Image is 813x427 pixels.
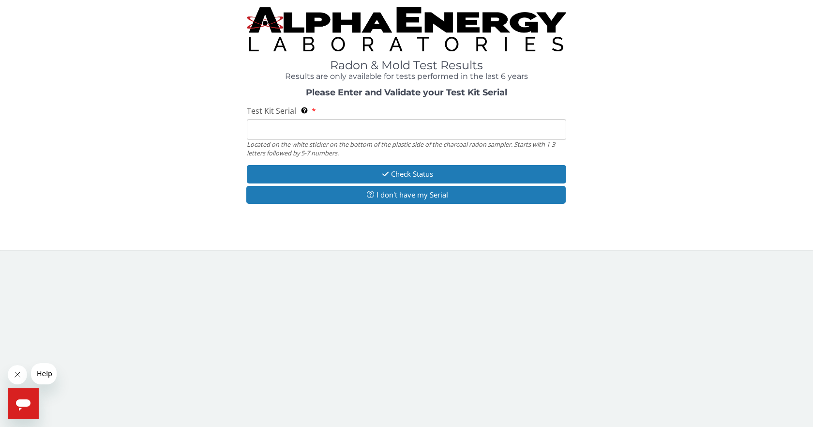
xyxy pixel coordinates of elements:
div: Located on the white sticker on the bottom of the plastic side of the charcoal radon sampler. Sta... [247,140,566,158]
button: Check Status [247,165,566,183]
iframe: Message from company [31,363,57,384]
strong: Please Enter and Validate your Test Kit Serial [306,87,507,98]
h4: Results are only available for tests performed in the last 6 years [247,72,566,81]
span: Test Kit Serial [247,106,296,116]
iframe: Button to launch messaging window [8,388,39,419]
button: I don't have my Serial [246,186,566,204]
h1: Radon & Mold Test Results [247,59,566,72]
img: TightCrop.jpg [247,7,566,51]
iframe: Close message [8,365,27,384]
